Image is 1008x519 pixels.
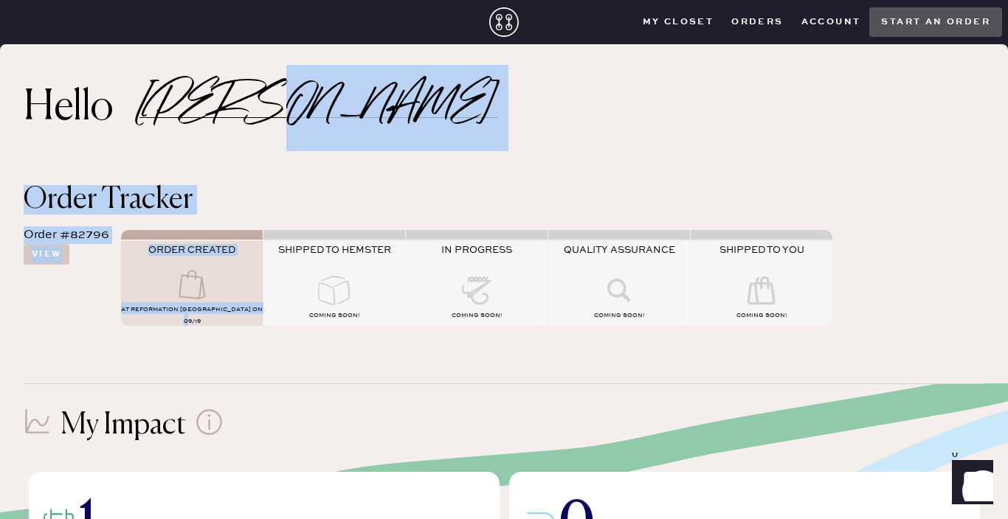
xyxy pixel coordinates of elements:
[309,312,359,319] span: COMING SOON!
[719,244,804,256] span: SHIPPED TO YOU
[139,99,498,118] h2: [PERSON_NAME]
[24,226,109,244] div: Order #82796
[61,408,186,443] h1: My Impact
[24,91,139,126] h2: Hello
[869,7,1002,37] button: Start an order
[121,306,263,325] span: AT Reformation [GEOGRAPHIC_DATA] on 09/19
[634,11,723,33] button: My Closet
[441,244,512,256] span: IN PROGRESS
[736,312,787,319] span: COMING SOON!
[594,312,644,319] span: COMING SOON!
[24,185,193,215] span: Order Tracker
[24,244,69,265] button: View
[938,453,1001,516] iframe: Front Chat
[452,312,502,319] span: COMING SOON!
[722,11,792,33] button: Orders
[793,11,870,33] button: Account
[564,244,675,256] span: QUALITY ASSURANCE
[148,244,235,256] span: ORDER CREATED
[278,244,391,256] span: SHIPPED TO HEMSTER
